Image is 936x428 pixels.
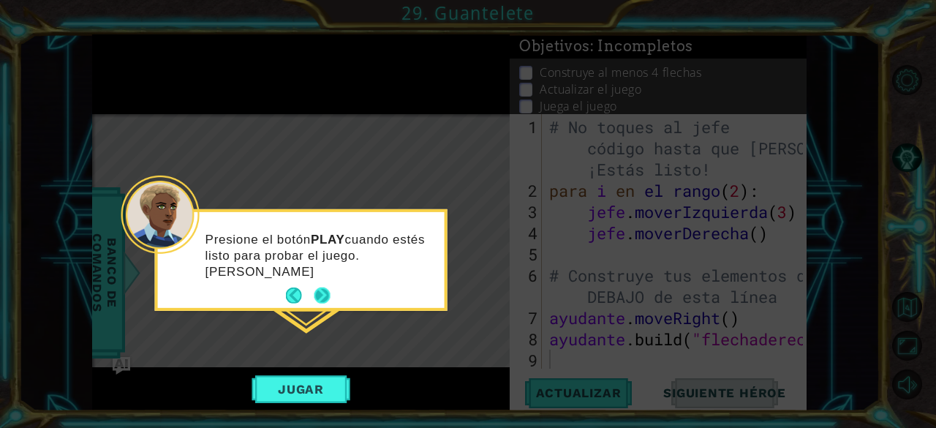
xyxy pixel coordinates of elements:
[205,231,434,279] p: cuando estés listo para probar el juego. [PERSON_NAME]
[205,232,311,246] font: Presione el botón
[278,382,324,397] font: Jugar
[252,375,350,403] button: Jugar
[314,288,331,304] button: Próximo
[286,288,314,304] button: Atrás
[311,232,345,246] strong: PLAY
